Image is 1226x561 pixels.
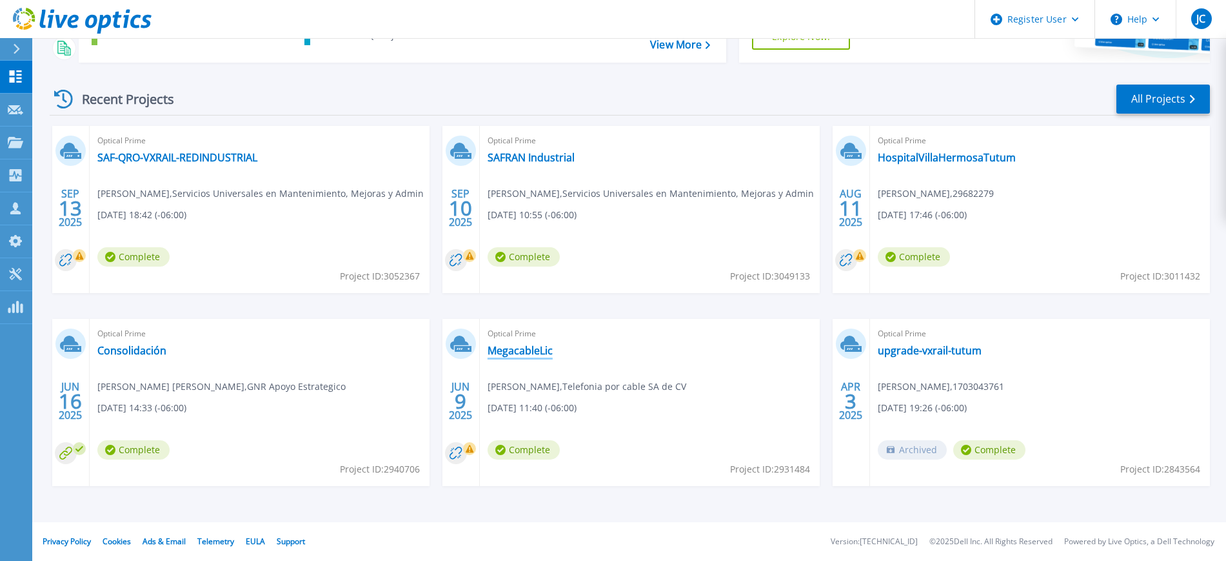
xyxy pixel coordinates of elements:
span: Complete [878,247,950,267]
a: Support [277,536,305,547]
a: All Projects [1116,85,1210,114]
span: 13 [59,203,82,214]
div: APR 2025 [838,378,863,425]
span: Complete [97,440,170,460]
div: AUG 2025 [838,185,863,232]
a: HospitalVillaHermosaTutum [878,151,1016,164]
a: Privacy Policy [43,536,91,547]
div: Recent Projects [50,83,192,115]
div: JUN 2025 [58,378,83,425]
div: SEP 2025 [448,185,473,232]
span: [PERSON_NAME] , Telefonia por cable SA de CV [488,380,686,394]
span: [DATE] 14:33 (-06:00) [97,401,186,415]
span: Optical Prime [488,134,812,148]
span: Complete [488,440,560,460]
span: [PERSON_NAME] , Servicios Universales en Mantenimiento, Mejoras y Admin [97,187,424,201]
div: JUN 2025 [448,378,473,425]
span: [PERSON_NAME] , 1703043761 [878,380,1004,394]
span: 11 [839,203,862,214]
span: Complete [488,247,560,267]
span: [DATE] 10:55 (-06:00) [488,208,577,222]
span: [DATE] 19:26 (-06:00) [878,401,967,415]
span: Complete [953,440,1025,460]
span: Optical Prime [878,327,1202,341]
a: SAF-QRO-VXRAIL-REDINDUSTRIAL [97,151,257,164]
span: 16 [59,396,82,407]
a: Ads & Email [143,536,186,547]
li: Version: [TECHNICAL_ID] [831,538,918,546]
span: JC [1196,14,1205,24]
span: [PERSON_NAME] [PERSON_NAME] , GNR Apoyo Estrategico [97,380,346,394]
div: SEP 2025 [58,185,83,232]
a: EULA [246,536,265,547]
span: [DATE] 18:42 (-06:00) [97,208,186,222]
a: MegacableLic [488,344,553,357]
span: Optical Prime [488,327,812,341]
a: Consolidación [97,344,166,357]
span: Optical Prime [97,134,422,148]
a: upgrade-vxrail-tutum [878,344,982,357]
a: Telemetry [197,536,234,547]
a: Cookies [103,536,131,547]
span: [DATE] 17:46 (-06:00) [878,208,967,222]
span: Project ID: 2940706 [340,462,420,476]
li: Powered by Live Optics, a Dell Technology [1064,538,1214,546]
span: Project ID: 3011432 [1120,269,1200,283]
span: [PERSON_NAME] , 29682279 [878,187,994,201]
a: SAFRAN Industrial [488,151,575,164]
span: Project ID: 2931484 [730,462,810,476]
li: © 2025 Dell Inc. All Rights Reserved [929,538,1053,546]
span: Project ID: 2843564 [1120,462,1200,476]
span: [PERSON_NAME] , Servicios Universales en Mantenimiento, Mejoras y Admin [488,187,814,201]
span: Complete [97,247,170,267]
span: Optical Prime [878,134,1202,148]
span: Optical Prime [97,327,422,341]
span: Project ID: 3049133 [730,269,810,283]
span: Project ID: 3052367 [340,269,420,283]
span: [DATE] 11:40 (-06:00) [488,401,577,415]
a: View More [650,39,710,51]
span: 9 [455,396,466,407]
span: 3 [845,396,856,407]
span: Archived [878,440,947,460]
span: 10 [449,203,472,214]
